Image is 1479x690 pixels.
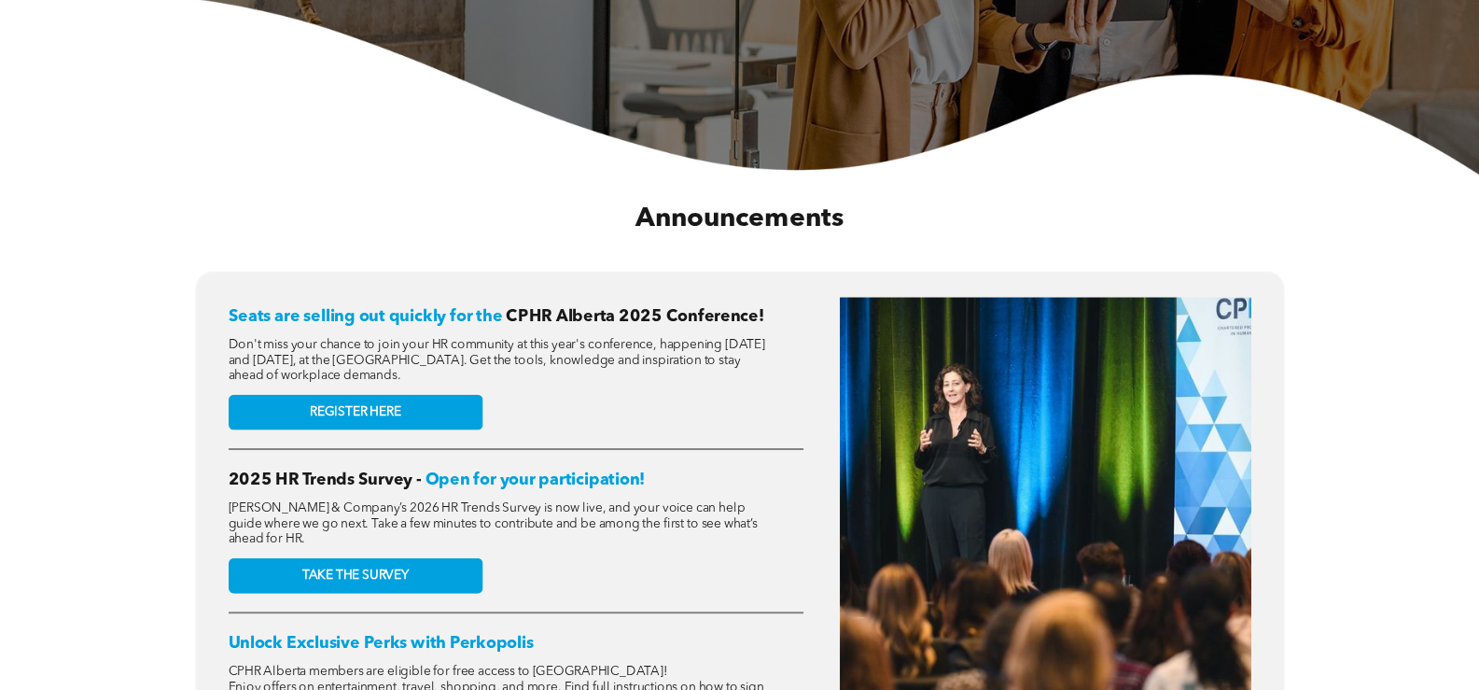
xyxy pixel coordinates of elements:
[426,472,646,488] span: Open for your participation!
[506,308,763,325] span: CPHR Alberta 2025 Conference!
[310,404,400,420] span: REGISTER HERE
[229,501,758,545] span: [PERSON_NAME] & Company’s 2026 HR Trends Survey is now live, and your voice can help guide where ...
[229,472,422,488] span: 2025 HR Trends Survey -
[302,568,409,584] span: TAKE THE SURVEY
[229,635,534,652] span: Unlock Exclusive Perks with Perkopolis
[229,394,483,429] a: REGISTER HERE
[229,308,503,325] span: Seats are selling out quickly for the
[229,338,765,382] span: Don't miss your chance to join your HR community at this year's conference, happening [DATE] and ...
[635,205,844,232] span: Announcements
[229,558,483,594] a: TAKE THE SURVEY
[229,665,668,678] span: CPHR Alberta members are eligible for free access to [GEOGRAPHIC_DATA]!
